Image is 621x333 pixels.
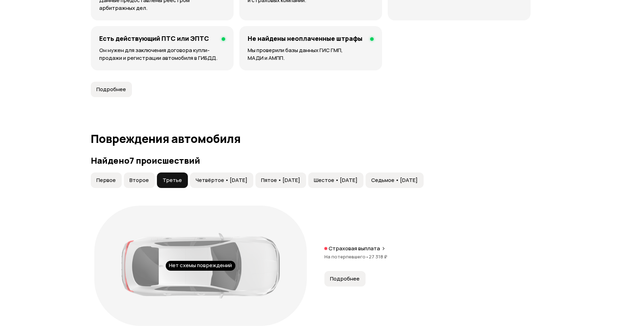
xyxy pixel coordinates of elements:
span: Подробнее [330,275,360,282]
span: Третье [163,177,182,184]
button: Седьмое • [DATE] [366,172,424,188]
span: 27 318 ₽ [369,253,387,260]
button: Пятое • [DATE] [255,172,306,188]
div: Нет схемы повреждений [166,261,235,271]
p: Он нужен для заключения договора купли-продажи и регистрации автомобиля в ГИБДД. [99,46,226,62]
span: Второе [129,177,149,184]
span: Четвёртое • [DATE] [196,177,247,184]
h3: Найдено 7 происшествий [91,156,531,165]
button: Четвёртое • [DATE] [190,172,253,188]
p: Страховая выплата [329,245,380,252]
span: Седьмое • [DATE] [371,177,418,184]
span: Первое [96,177,116,184]
span: Подробнее [96,86,126,93]
button: Третье [157,172,188,188]
button: Первое [91,172,122,188]
h4: Не найдены неоплаченные штрафы [248,34,362,42]
h4: Есть действующий ПТС или ЭПТС [99,34,209,42]
button: Подробнее [324,271,366,287]
h1: Повреждения автомобиля [91,132,531,145]
p: Мы проверили базы данных ГИС ГМП, МАДИ и АМПП. [248,46,374,62]
button: Подробнее [91,82,132,97]
span: Пятое • [DATE] [261,177,300,184]
span: На потерпевшего [324,253,369,260]
span: Шестое • [DATE] [314,177,357,184]
button: Шестое • [DATE] [308,172,363,188]
span: • [366,253,369,260]
button: Второе [124,172,155,188]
